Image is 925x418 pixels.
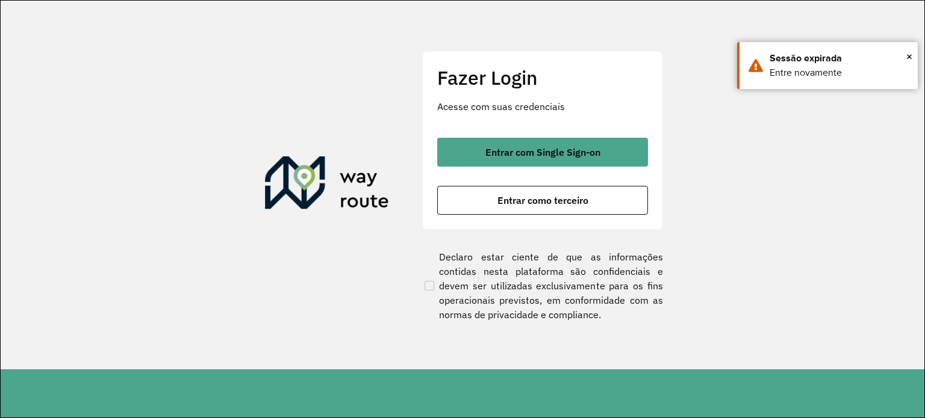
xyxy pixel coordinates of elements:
h2: Fazer Login [437,66,648,89]
div: Entre novamente [770,66,909,80]
button: Close [906,48,912,66]
img: Roteirizador AmbevTech [265,156,389,214]
label: Declaro estar ciente de que as informações contidas nesta plataforma são confidenciais e devem se... [422,250,663,322]
div: Sessão expirada [770,51,909,66]
button: button [437,138,648,167]
span: Entrar com Single Sign-on [485,147,600,157]
p: Acesse com suas credenciais [437,99,648,114]
span: × [906,48,912,66]
span: Entrar como terceiro [497,195,588,205]
button: button [437,186,648,215]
